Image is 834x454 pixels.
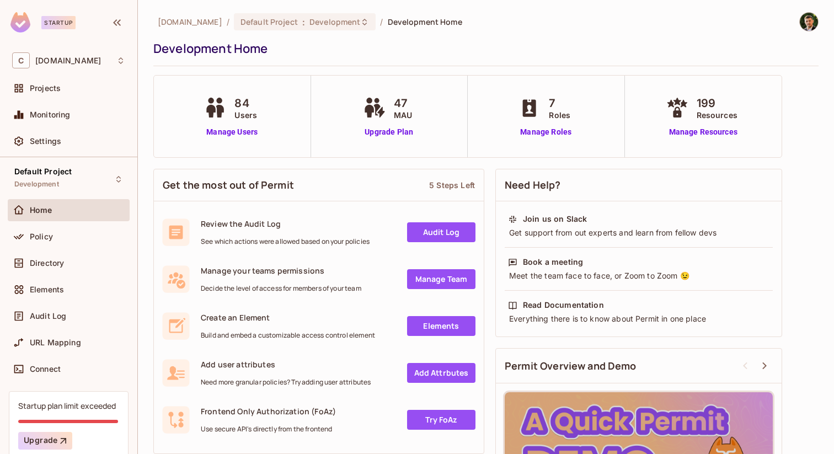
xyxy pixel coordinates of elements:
[201,312,375,323] span: Create an Element
[201,331,375,340] span: Build and embed a customizable access control element
[30,285,64,294] span: Elements
[30,206,52,215] span: Home
[800,13,818,31] img: Arsen Avagyan
[201,265,361,276] span: Manage your teams permissions
[407,410,475,430] a: Try FoAz
[201,284,361,293] span: Decide the level of access for members of your team
[429,180,475,190] div: 5 Steps Left
[523,257,583,268] div: Book a meeting
[201,378,371,387] span: Need more granular policies? Try adding user attributes
[201,126,263,138] a: Manage Users
[508,227,769,238] div: Get support from out experts and learn from fellow devs
[394,109,412,121] span: MAU
[549,109,570,121] span: Roles
[664,126,743,138] a: Manage Resources
[201,406,336,416] span: Frontend Only Authorization (FoAz)
[523,213,587,225] div: Join us on Slack
[394,95,412,111] span: 47
[201,218,370,229] span: Review the Audit Log
[234,95,257,111] span: 84
[30,84,61,93] span: Projects
[508,313,769,324] div: Everything there is to know about Permit in one place
[407,316,475,336] a: Elements
[30,259,64,268] span: Directory
[697,109,737,121] span: Resources
[18,432,72,450] button: Upgrade
[388,17,462,27] span: Development Home
[14,180,59,189] span: Development
[516,126,576,138] a: Manage Roles
[18,400,116,411] div: Startup plan limit exceeded
[407,269,475,289] a: Manage Team
[505,178,561,192] span: Need Help?
[697,95,737,111] span: 199
[41,16,76,29] div: Startup
[361,126,418,138] a: Upgrade Plan
[30,338,81,347] span: URL Mapping
[523,300,604,311] div: Read Documentation
[201,425,336,434] span: Use secure API's directly from the frontend
[35,56,101,65] span: Workspace: chalkboard.io
[30,232,53,241] span: Policy
[30,312,66,321] span: Audit Log
[380,17,383,27] li: /
[240,17,298,27] span: Default Project
[234,109,257,121] span: Users
[505,359,637,373] span: Permit Overview and Demo
[302,18,306,26] span: :
[30,137,61,146] span: Settings
[201,237,370,246] span: See which actions were allowed based on your policies
[163,178,294,192] span: Get the most out of Permit
[227,17,229,27] li: /
[30,110,71,119] span: Monitoring
[508,270,769,281] div: Meet the team face to face, or Zoom to Zoom 😉
[153,40,813,57] div: Development Home
[30,365,61,373] span: Connect
[549,95,570,111] span: 7
[12,52,30,68] span: C
[309,17,360,27] span: Development
[158,17,222,27] span: the active workspace
[10,12,30,33] img: SReyMgAAAABJRU5ErkJggg==
[407,222,475,242] a: Audit Log
[407,363,475,383] a: Add Attrbutes
[14,167,72,176] span: Default Project
[201,359,371,370] span: Add user attributes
